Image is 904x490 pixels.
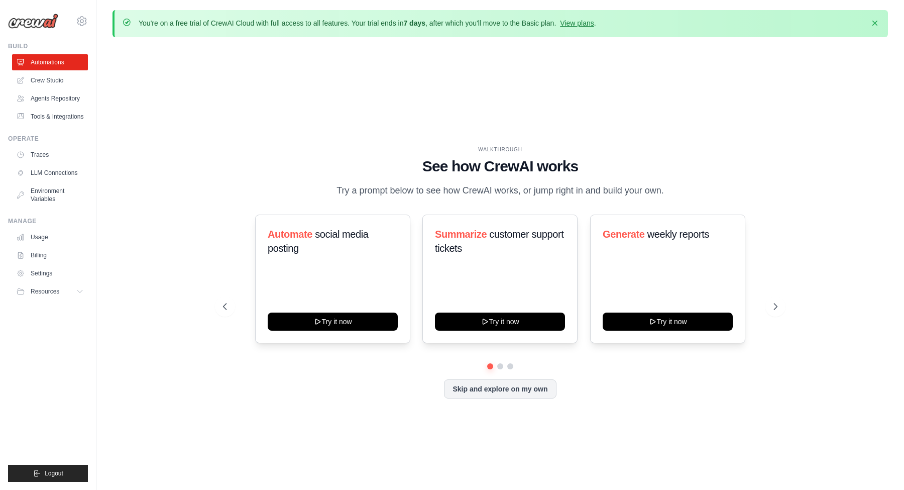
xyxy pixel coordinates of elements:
[8,14,58,29] img: Logo
[12,247,88,263] a: Billing
[331,183,669,198] p: Try a prompt below to see how CrewAI works, or jump right in and build your own.
[8,42,88,50] div: Build
[139,18,596,28] p: You're on a free trial of CrewAI Cloud with full access to all features. Your trial ends in , aft...
[854,442,904,490] iframe: Chat Widget
[12,183,88,207] a: Environment Variables
[12,165,88,181] a: LLM Connections
[45,469,63,477] span: Logout
[12,283,88,300] button: Resources
[268,313,398,331] button: Try it now
[12,229,88,245] a: Usage
[12,265,88,281] a: Settings
[435,229,487,240] span: Summarize
[31,287,59,296] span: Resources
[12,54,88,70] a: Automations
[435,313,565,331] button: Try it now
[603,313,733,331] button: Try it now
[435,229,563,254] span: customer support tickets
[223,146,777,153] div: WALKTHROUGH
[8,217,88,225] div: Manage
[12,90,88,107] a: Agents Repository
[403,19,425,27] strong: 7 days
[560,19,594,27] a: View plans
[268,229,312,240] span: Automate
[8,465,88,482] button: Logout
[8,135,88,143] div: Operate
[12,109,88,125] a: Tools & Integrations
[12,147,88,163] a: Traces
[603,229,645,240] span: Generate
[444,379,556,399] button: Skip and explore on my own
[647,229,709,240] span: weekly reports
[268,229,369,254] span: social media posting
[223,157,777,175] h1: See how CrewAI works
[12,72,88,88] a: Crew Studio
